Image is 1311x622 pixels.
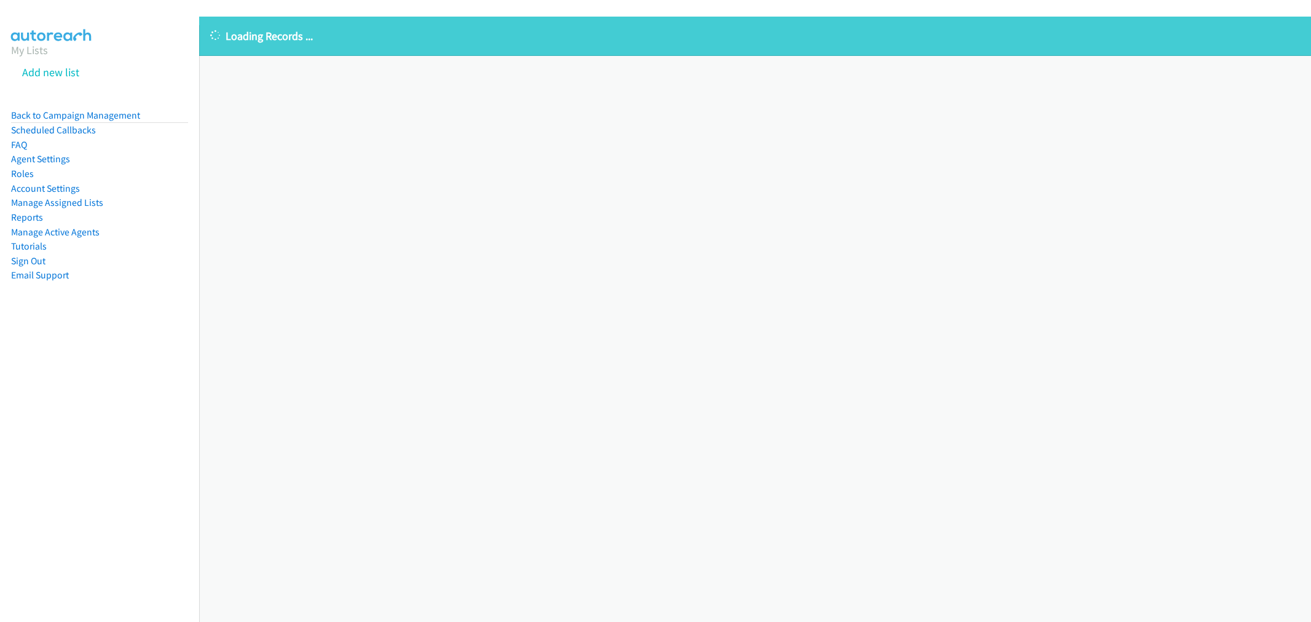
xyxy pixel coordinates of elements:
a: Tutorials [11,240,47,252]
a: Agent Settings [11,153,70,165]
a: Sign Out [11,255,45,267]
a: Account Settings [11,183,80,194]
a: Add new list [22,65,79,79]
a: Back to Campaign Management [11,109,140,121]
a: Roles [11,168,34,179]
a: Manage Active Agents [11,226,100,238]
a: Scheduled Callbacks [11,124,96,136]
a: Reports [11,211,43,223]
a: My Lists [11,43,48,57]
a: Manage Assigned Lists [11,197,103,208]
p: Loading Records ... [210,28,1300,44]
a: Email Support [11,269,69,281]
a: FAQ [11,139,27,151]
